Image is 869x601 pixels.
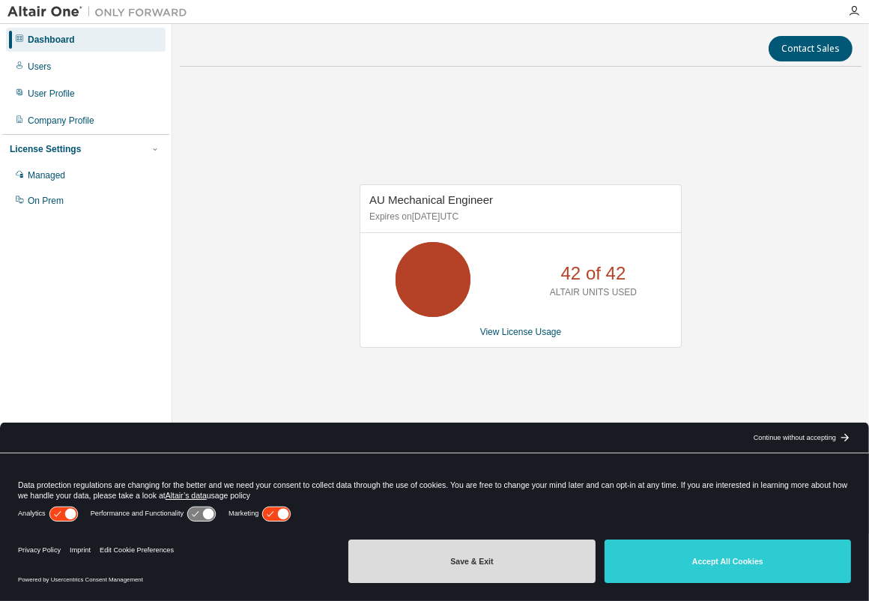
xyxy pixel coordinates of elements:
span: AU Mechanical Engineer [369,193,493,206]
div: License Settings [10,143,81,155]
div: User Profile [28,88,75,100]
p: Expires on [DATE] UTC [369,211,668,223]
p: ALTAIR UNITS USED [550,286,637,299]
button: Contact Sales [769,36,853,61]
div: Company Profile [28,115,94,127]
div: Managed [28,169,65,181]
a: View License Usage [480,327,562,337]
img: Altair One [7,4,195,19]
div: Users [28,61,51,73]
p: 42 of 42 [561,261,626,286]
div: Dashboard [28,34,75,46]
div: On Prem [28,195,64,207]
